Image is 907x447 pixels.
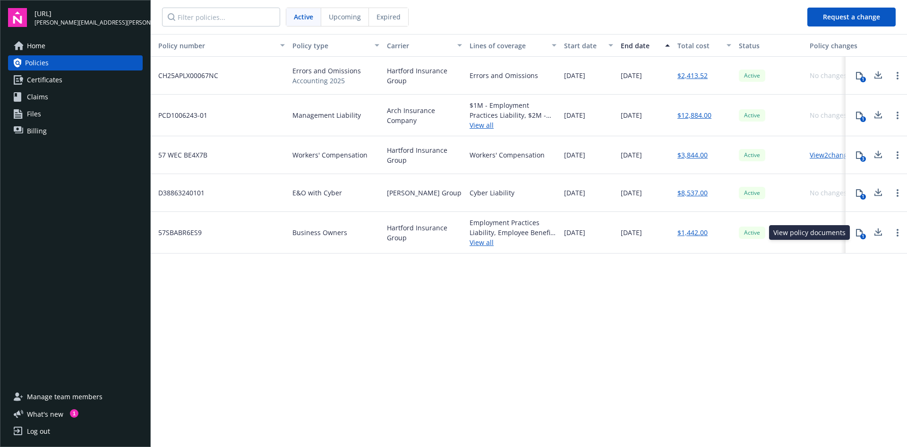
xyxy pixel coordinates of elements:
[769,225,850,240] div: View policy documents
[850,106,869,125] button: 1
[470,150,545,160] div: Workers' Compensation
[292,41,369,51] div: Policy type
[860,194,866,200] div: 1
[807,8,896,26] button: Request a change
[383,34,466,57] button: Carrier
[27,409,63,419] span: What ' s new
[850,223,869,242] button: 1
[860,234,866,239] div: 1
[860,156,866,162] div: 3
[560,34,617,57] button: Start date
[8,38,143,53] a: Home
[151,41,274,51] div: Toggle SortBy
[677,188,708,198] a: $8,537.00
[292,188,342,198] span: E&O with Cyber
[892,149,903,161] a: Open options
[387,145,462,165] span: Hartford Insurance Group
[743,71,762,80] span: Active
[27,89,48,105] span: Claims
[470,237,556,247] a: View all
[470,188,514,198] div: Cyber Liability
[564,110,585,120] span: [DATE]
[70,409,78,418] div: 1
[151,110,207,120] span: PCD1006243-01
[810,41,861,51] div: Policy changes
[677,150,708,160] a: $3,844.00
[8,55,143,70] a: Policies
[470,70,538,80] div: Errors and Omissions
[892,70,903,81] a: Open options
[739,41,802,51] div: Status
[621,41,659,51] div: End date
[564,188,585,198] span: [DATE]
[27,72,62,88] span: Certificates
[470,218,556,237] div: Employment Practices Liability, Employee Benefits Liability, General Liability, Commercial Auto L...
[621,188,642,198] span: [DATE]
[8,89,143,105] a: Claims
[27,106,41,122] span: Files
[34,18,143,27] span: [PERSON_NAME][EMAIL_ADDRESS][PERSON_NAME]
[860,116,866,122] div: 1
[564,70,585,80] span: [DATE]
[8,72,143,88] a: Certificates
[294,12,313,22] span: Active
[470,41,546,51] div: Lines of coverage
[292,76,361,86] span: Accounting 2025
[564,228,585,237] span: [DATE]
[8,8,27,27] img: navigator-logo.svg
[387,41,452,51] div: Carrier
[677,70,708,80] a: $2,413.52
[387,66,462,86] span: Hartford Insurance Group
[810,150,855,159] a: View 2 changes
[8,123,143,139] a: Billing
[806,34,865,57] button: Policy changes
[850,66,869,85] button: 1
[8,389,143,404] a: Manage team members
[292,66,361,76] span: Errors and Omissions
[621,110,642,120] span: [DATE]
[810,110,847,120] div: No changes
[151,150,207,160] span: 57 WEC BE4X7B
[892,110,903,121] a: Open options
[8,106,143,122] a: Files
[892,187,903,199] a: Open options
[329,12,361,22] span: Upcoming
[743,111,762,120] span: Active
[674,34,735,57] button: Total cost
[810,70,847,80] div: No changes
[151,70,218,80] span: CH25APLX00067NC
[860,77,866,82] div: 1
[27,424,50,439] div: Log out
[162,8,280,26] input: Filter policies...
[564,41,603,51] div: Start date
[850,184,869,202] button: 1
[466,34,560,57] button: Lines of coverage
[289,34,383,57] button: Policy type
[677,41,721,51] div: Total cost
[677,228,708,237] a: $1,442.00
[387,188,462,198] span: [PERSON_NAME] Group
[677,110,711,120] a: $12,884.00
[735,34,806,57] button: Status
[743,151,762,159] span: Active
[892,227,903,238] a: Open options
[564,150,585,160] span: [DATE]
[27,123,47,139] span: Billing
[292,150,368,160] span: Workers' Compensation
[387,223,462,243] span: Hartford Insurance Group
[810,188,847,198] div: No changes
[27,389,103,404] span: Manage team members
[387,105,462,125] span: Arch Insurance Company
[25,55,49,70] span: Policies
[621,228,642,237] span: [DATE]
[292,110,361,120] span: Management Liability
[376,12,401,22] span: Expired
[743,228,762,237] span: Active
[743,189,762,197] span: Active
[8,409,78,419] button: What's new1
[151,228,202,237] span: 57SBABR6ES9
[151,188,205,198] span: D38863240101
[621,70,642,80] span: [DATE]
[292,228,347,237] span: Business Owners
[470,120,556,130] a: View all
